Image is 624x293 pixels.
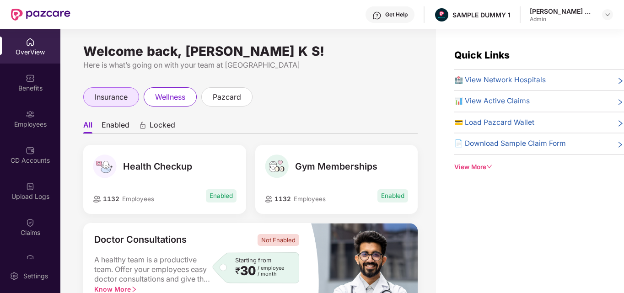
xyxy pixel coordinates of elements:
img: employeeIcon [93,196,101,203]
img: svg+xml;base64,PHN2ZyBpZD0iU2V0dGluZy0yMHgyMCIgeG1sbnM9Imh0dHA6Ly93d3cudzMub3JnLzIwMDAvc3ZnIiB3aW... [10,272,19,281]
span: 30 [240,265,256,277]
li: Enabled [102,120,129,133]
span: Starting from [235,256,271,264]
span: 📊 View Active Claims [454,96,530,107]
div: animation [139,121,147,129]
span: Doctor Consultations [94,234,187,246]
span: ₹ [235,267,240,275]
span: right [617,140,624,149]
img: Health Checkup [93,154,117,178]
span: Quick Links [454,49,510,61]
li: All [83,120,92,133]
span: 💳 Load Pazcard Wallet [454,117,534,128]
span: Enabled [377,189,408,202]
span: right [131,286,137,293]
div: View More [454,162,624,172]
span: pazcard [213,91,241,103]
div: Admin [530,16,594,23]
span: Employees [122,195,154,202]
img: svg+xml;base64,PHN2ZyBpZD0iQ2xhaW0iIHhtbG5zPSJodHRwOi8vd3d3LnczLm9yZy8yMDAwL3N2ZyIgd2lkdGg9IjIwIi... [26,254,35,263]
span: 1132 [101,195,119,202]
div: Settings [21,272,51,281]
img: svg+xml;base64,PHN2ZyBpZD0iVXBsb2FkX0xvZ3MiIGRhdGEtbmFtZT0iVXBsb2FkIExvZ3MiIHhtbG5zPSJodHRwOi8vd3... [26,182,35,191]
img: svg+xml;base64,PHN2ZyBpZD0iSGVscC0zMngzMiIgeG1sbnM9Imh0dHA6Ly93d3cudzMub3JnLzIwMDAvc3ZnIiB3aWR0aD... [372,11,382,20]
span: right [617,76,624,85]
span: wellness [155,91,185,103]
span: / employee [258,265,284,271]
img: svg+xml;base64,PHN2ZyBpZD0iRHJvcGRvd24tMzJ4MzIiIHhtbG5zPSJodHRwOi8vd3d3LnczLm9yZy8yMDAwL3N2ZyIgd2... [604,11,611,18]
span: Know More [94,285,137,293]
img: employeeIcon [265,196,273,203]
img: Pazcare_Alternative_logo-01-01.png [435,8,448,21]
span: / month [258,271,284,277]
span: right [617,97,624,107]
span: A healthy team is a productive team. Offer your employees easy doctor consultations and give the ... [94,255,212,284]
div: SAMPLE DUMMY 1 [452,11,511,19]
div: [PERSON_NAME] K S [530,7,594,16]
img: svg+xml;base64,PHN2ZyBpZD0iQ2xhaW0iIHhtbG5zPSJodHRwOi8vd3d3LnczLm9yZy8yMDAwL3N2ZyIgd2lkdGg9IjIwIi... [26,218,35,227]
img: svg+xml;base64,PHN2ZyBpZD0iSG9tZSIgeG1sbnM9Imh0dHA6Ly93d3cudzMub3JnLzIwMDAvc3ZnIiB3aWR0aD0iMjAiIG... [26,37,35,47]
img: svg+xml;base64,PHN2ZyBpZD0iRW1wbG95ZWVzIiB4bWxucz0iaHR0cDovL3d3dy53My5vcmcvMjAwMC9zdmciIHdpZHRoPS... [26,110,35,119]
span: Employees [294,195,326,202]
span: right [617,119,624,128]
span: 1132 [273,195,291,202]
img: svg+xml;base64,PHN2ZyBpZD0iQ0RfQWNjb3VudHMiIGRhdGEtbmFtZT0iQ0QgQWNjb3VudHMiIHhtbG5zPSJodHRwOi8vd3... [26,146,35,155]
span: insurance [95,91,128,103]
span: down [486,164,493,170]
span: 📄 Download Sample Claim Form [454,138,566,149]
div: Welcome back, [PERSON_NAME] K S! [83,48,418,55]
span: Health Checkup [123,161,192,172]
img: Gym Memberships [265,154,289,178]
span: Not Enabled [258,234,299,246]
img: svg+xml;base64,PHN2ZyBpZD0iQmVuZWZpdHMiIHhtbG5zPSJodHRwOi8vd3d3LnczLm9yZy8yMDAwL3N2ZyIgd2lkdGg9Ij... [26,74,35,83]
span: 🏥 View Network Hospitals [454,75,546,85]
span: Gym Memberships [295,161,377,172]
div: Here is what’s going on with your team at [GEOGRAPHIC_DATA] [83,59,418,71]
span: Enabled [206,189,237,202]
div: Get Help [385,11,408,18]
span: Locked [150,120,175,133]
img: New Pazcare Logo [11,9,70,21]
